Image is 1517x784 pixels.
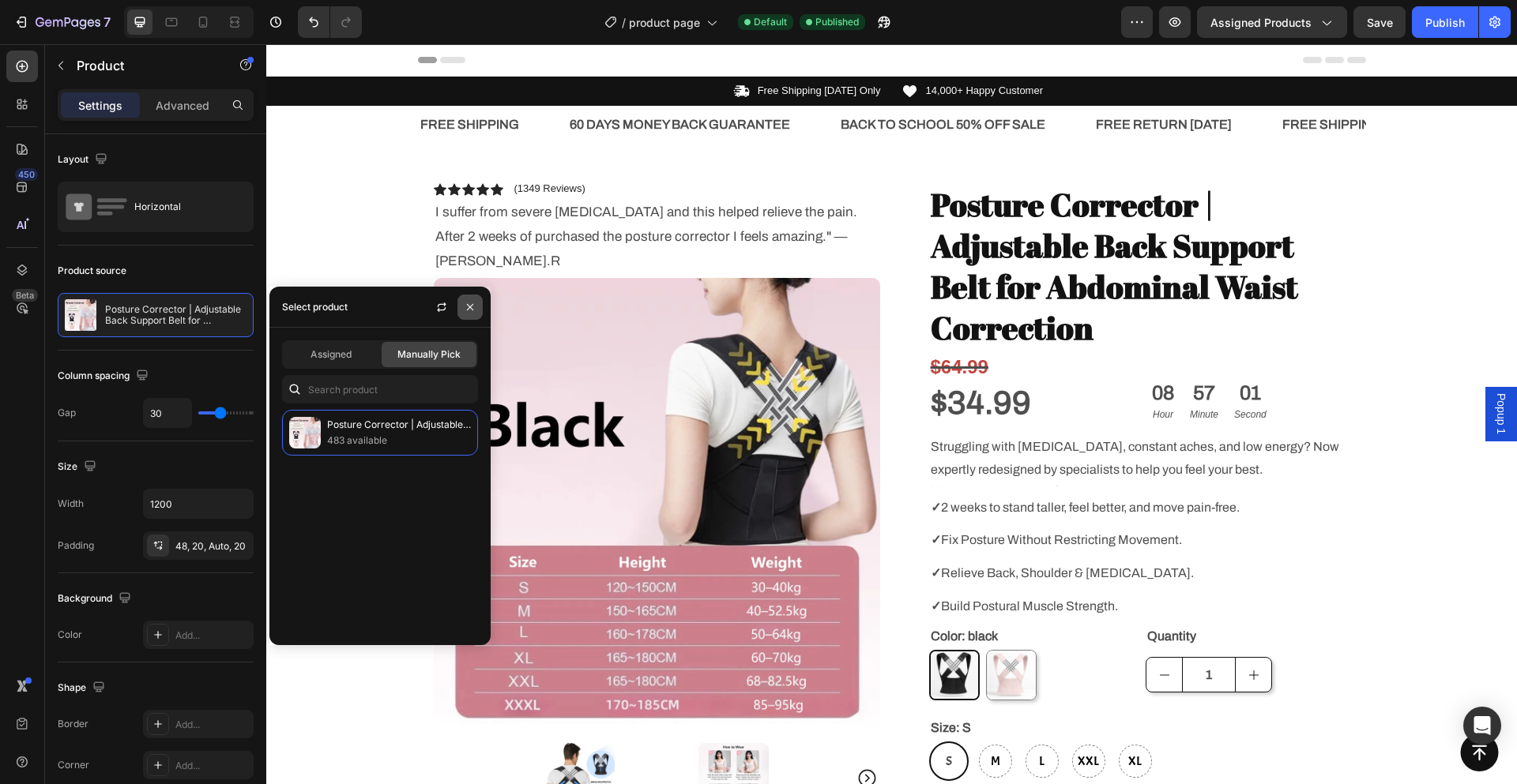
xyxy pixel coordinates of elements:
[248,138,319,151] p: (1349 Reviews)
[968,336,1000,362] div: 01
[660,40,777,54] p: 14,000+ Happy Customer
[886,362,908,380] p: Hour
[144,490,253,518] input: Auto
[1197,6,1347,38] button: Assigned Products
[58,717,88,731] div: Border
[629,14,700,31] span: product page
[175,628,250,643] div: Add...
[664,489,675,502] strong: ✓
[105,304,247,326] p: Posture Corrector | Adjustable Back Support Belt for Abdominal Waist Correction
[327,417,471,433] p: Posture Corrector | Adjustable Back Support Belt for Abdominal Waist Correction
[311,347,352,362] span: Assigned
[664,456,1082,472] p: 2 weeks to stand taller, feel better, and move pain-free.
[58,588,134,610] div: Background
[664,456,675,470] strong: ✓
[1463,707,1501,745] div: Open Intercom Messenger
[15,168,38,181] div: 450
[6,6,118,38] button: 7
[830,69,966,92] p: FREE RETURN [DATE]
[663,336,868,381] div: $34.99
[622,14,626,31] span: /
[58,758,89,772] div: Corner
[58,497,84,511] div: Width
[1412,6,1478,38] button: Publish
[303,69,524,92] p: 60 DAYS MONEY BACK GUARANTEE
[664,554,1082,571] p: Build Postural Muscle Strength.
[397,347,461,362] span: Manually Pick
[1210,14,1312,31] span: Assigned Products
[58,538,94,553] div: Padding
[175,718,250,732] div: Add...
[77,56,211,75] p: Product
[78,97,122,114] p: Settings
[58,264,126,278] div: Product source
[664,555,675,568] strong: ✓
[491,40,615,54] p: Free Shipping [DATE] Only
[298,6,362,38] div: Undo/Redo
[169,156,612,229] p: I suffer from severe [MEDICAL_DATA] and this helped relieve the pain. After 2 weeks of purchased ...
[663,309,1084,336] div: $64.99
[924,336,952,362] div: 57
[754,15,787,29] span: Default
[266,44,1517,784] iframe: Design area
[58,149,111,171] div: Layout
[1425,14,1465,31] div: Publish
[664,488,1082,505] p: Fix Posture Without Restricting Movement.
[1353,6,1406,38] button: Save
[574,69,779,92] p: BACK TO SCHOOL 50% OFF SALE
[152,68,254,94] div: FREE SHIPPING
[282,375,478,403] input: Search in Settings & Advanced
[1227,349,1243,390] span: Popup 1
[815,15,859,29] span: Published
[663,671,706,697] legend: Size: S
[1014,68,1116,94] div: FREE SHIPPING
[886,336,908,362] div: 08
[663,580,733,606] legend: Color: black
[924,362,952,380] p: Minute
[144,399,191,427] input: Auto
[879,580,1084,606] div: Quantity
[175,539,250,553] div: 48, 20, Auto, 20
[156,97,209,114] p: Advanced
[58,366,152,387] div: Column spacing
[58,628,82,642] div: Color
[880,613,916,647] button: decrement
[180,445,203,468] button: Carousel Back Arrow
[175,759,250,773] div: Add...
[289,417,321,448] img: collections
[969,613,1005,647] button: increment
[327,433,471,448] p: 483 available
[664,392,1082,437] p: Struggling with [MEDICAL_DATA], constant aches, and low energy? Now expertly redesigned by specia...
[58,456,100,478] div: Size
[65,299,96,331] img: product feature img
[12,289,38,302] div: Beta
[58,677,108,699] div: Shape
[104,13,111,32] p: 7
[664,522,675,535] strong: ✓
[1367,16,1393,29] span: Save
[282,300,348,314] div: Select product
[968,362,1000,380] p: Second
[663,138,1084,306] h1: Posture Corrector | Adjustable Back Support Belt for Abdominal Waist Correction
[916,613,969,647] input: quantity
[134,189,231,225] div: Horizontal
[664,521,1082,538] p: Relieve Back, Shoulder & [MEDICAL_DATA].
[58,406,76,420] div: Gap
